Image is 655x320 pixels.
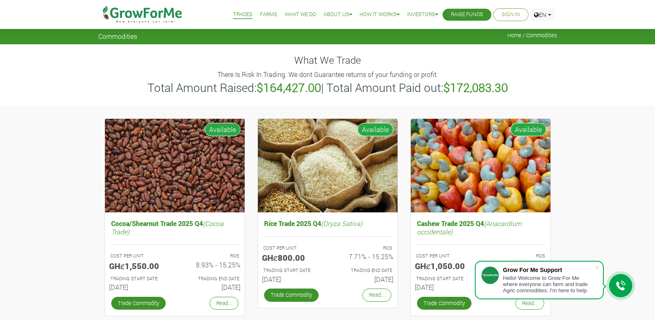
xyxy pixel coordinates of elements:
span: Home / Commodities [507,32,557,38]
a: Cocoa/Shearnut Trade 2025 Q4(Cocoa Trade) COST PER UNIT GHȼ1,550.00 ROS 8.93% - 15.25% TRADING ST... [109,217,241,294]
p: Estimated Trading Start Date [110,275,167,282]
p: COST PER UNIT [416,253,473,260]
a: What We Do [285,10,316,19]
a: EN [530,8,555,21]
p: Estimated Trading Start Date [416,275,473,282]
b: $164,427.00 [257,80,321,95]
p: COST PER UNIT [263,245,320,252]
div: Grow For Me Support [503,267,595,273]
a: Sign In [502,10,520,19]
a: About Us [324,10,352,19]
p: There Is Risk In Trading. We dont Guarantee returns of your funding or profit. [100,70,556,79]
h6: [DATE] [334,275,393,283]
h6: [DATE] [415,283,474,291]
span: Available [205,123,241,136]
h6: 7.71% - 15.25% [334,253,393,260]
p: Estimated Trading Start Date [263,267,320,274]
p: COST PER UNIT [110,253,167,260]
h5: Cashew Trade 2025 Q4 [415,217,546,237]
i: (Oryza Sativa) [321,219,362,228]
h6: 8.93% - 15.25% [181,261,241,269]
h4: What We Trade [98,54,557,66]
h6: [DATE] [262,275,322,283]
h5: GHȼ1,550.00 [109,261,169,271]
img: growforme image [258,119,398,213]
a: How it Works [360,10,400,19]
p: Estimated Trading End Date [182,275,239,282]
p: ROS [488,253,545,260]
a: Rice Trade 2025 Q4(Oryza Sativa) COST PER UNIT GHȼ800.00 ROS 7.71% - 15.25% TRADING START DATE [D... [262,217,393,286]
a: Trade Commodity [264,289,319,301]
a: Trade Commodity [417,297,472,310]
p: ROS [335,245,392,252]
a: Trade Commodity [111,297,166,310]
h5: GHȼ1,050.00 [415,261,474,271]
a: Raise Funds [451,10,483,19]
a: Read... [515,297,544,310]
h6: [DATE] [109,283,169,291]
img: growforme image [105,119,245,213]
p: Estimated Trading End Date [335,267,392,274]
a: Investors [407,10,438,19]
a: Farms [260,10,277,19]
i: (Anacardium occidentale) [417,219,522,236]
a: Cashew Trade 2025 Q4(Anacardium occidentale) COST PER UNIT GHȼ1,050.00 ROS 8.09% - 15.28% TRADING... [415,217,546,294]
div: Hello! Welcome to Grow For Me where everyone can farm and trade Agric commodities. I'm here to help. [503,275,595,294]
h5: GHȼ800.00 [262,253,322,262]
a: Read... [210,297,238,310]
p: ROS [182,253,239,260]
i: (Cocoa Trade) [111,219,224,236]
a: Read... [362,289,391,301]
h3: Total Amount Raised: | Total Amount Paid out: [100,81,556,95]
span: Commodities [98,32,137,40]
h6: [DATE] [181,283,241,291]
h5: Rice Trade 2025 Q4 [262,217,393,229]
span: Available [357,123,393,136]
a: Trades [233,10,252,19]
img: growforme image [411,119,550,213]
span: Available [510,123,546,136]
b: $172,083.30 [443,80,508,95]
h5: Cocoa/Shearnut Trade 2025 Q4 [109,217,241,237]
